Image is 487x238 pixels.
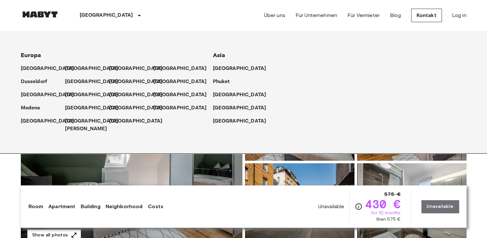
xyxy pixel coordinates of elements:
a: Über uns [264,12,285,19]
p: [GEOGRAPHIC_DATA] [21,117,74,125]
p: [GEOGRAPHIC_DATA] [65,91,118,99]
span: then 575 € [376,216,401,223]
a: Costs [148,203,163,210]
a: [GEOGRAPHIC_DATA] [109,104,169,112]
p: [GEOGRAPHIC_DATA][PERSON_NAME] [65,117,118,133]
svg: Check cost overview for full price breakdown. Please note that discounts apply to new joiners onl... [355,203,362,210]
span: Asia [213,52,225,59]
p: [GEOGRAPHIC_DATA] [153,104,207,112]
p: [GEOGRAPHIC_DATA] [65,78,118,86]
a: Apartment [48,203,75,210]
a: [GEOGRAPHIC_DATA] [21,117,81,125]
p: [GEOGRAPHIC_DATA] [109,91,163,99]
a: Für Vermieter [347,12,380,19]
a: Neighborhood [106,203,143,210]
p: [GEOGRAPHIC_DATA] [109,78,163,86]
a: Kontakt [411,9,442,22]
img: Habyt [21,11,59,18]
p: [GEOGRAPHIC_DATA] [153,91,207,99]
span: Unavailable [318,203,345,210]
a: Phuket [213,78,236,86]
span: Europa [21,52,41,59]
p: [GEOGRAPHIC_DATA] [213,104,266,112]
a: Blog [390,12,401,19]
a: Modena [21,104,47,112]
a: Room [28,203,44,210]
a: [GEOGRAPHIC_DATA] [109,117,169,125]
a: [GEOGRAPHIC_DATA] [65,91,125,99]
p: [GEOGRAPHIC_DATA] [21,91,74,99]
a: [GEOGRAPHIC_DATA] [109,78,169,86]
a: [GEOGRAPHIC_DATA] [213,104,273,112]
p: [GEOGRAPHIC_DATA] [213,65,266,72]
p: [GEOGRAPHIC_DATA] [109,65,163,72]
a: [GEOGRAPHIC_DATA] [153,65,213,72]
a: Für Unternehmen [296,12,337,19]
a: [GEOGRAPHIC_DATA] [153,78,213,86]
p: [GEOGRAPHIC_DATA] [65,65,118,72]
p: [GEOGRAPHIC_DATA] [213,117,266,125]
a: Building [80,203,100,210]
p: Phuket [213,78,230,86]
p: [GEOGRAPHIC_DATA] [153,65,207,72]
p: [GEOGRAPHIC_DATA] [21,65,74,72]
a: [GEOGRAPHIC_DATA] [153,91,213,99]
a: [GEOGRAPHIC_DATA] [109,65,169,72]
a: [GEOGRAPHIC_DATA] [213,117,273,125]
a: [GEOGRAPHIC_DATA] [109,91,169,99]
a: Dusseldorf [21,78,54,86]
p: [GEOGRAPHIC_DATA] [153,78,207,86]
a: [GEOGRAPHIC_DATA] [21,65,81,72]
span: 575 € [384,191,401,198]
p: [GEOGRAPHIC_DATA] [109,104,163,112]
a: Log in [452,12,467,19]
a: [GEOGRAPHIC_DATA] [65,104,125,112]
span: 430 € [365,198,401,210]
p: Modena [21,104,40,112]
a: [GEOGRAPHIC_DATA] [213,91,273,99]
a: [GEOGRAPHIC_DATA] [65,65,125,72]
a: [GEOGRAPHIC_DATA] [153,104,213,112]
a: [GEOGRAPHIC_DATA] [213,65,273,72]
a: [GEOGRAPHIC_DATA] [21,91,81,99]
p: [GEOGRAPHIC_DATA] [109,117,163,125]
a: [GEOGRAPHIC_DATA] [65,78,125,86]
span: for 10 months [371,210,401,216]
p: [GEOGRAPHIC_DATA] [213,91,266,99]
p: [GEOGRAPHIC_DATA] [65,104,118,112]
p: Dusseldorf [21,78,47,86]
a: [GEOGRAPHIC_DATA][PERSON_NAME] [65,117,125,133]
p: [GEOGRAPHIC_DATA] [80,12,133,19]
